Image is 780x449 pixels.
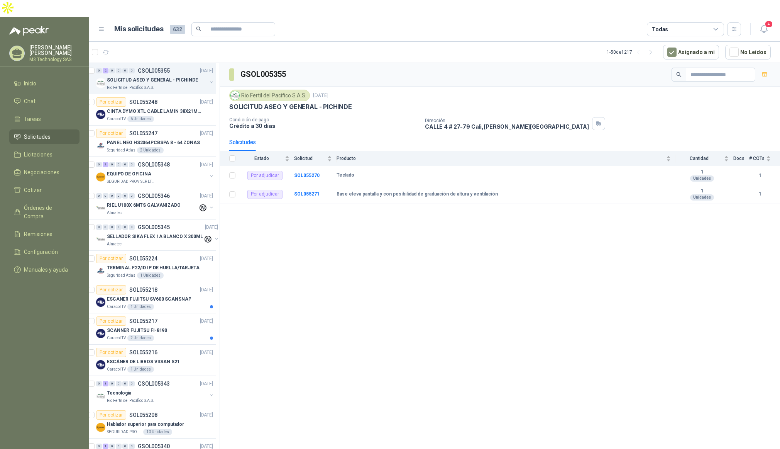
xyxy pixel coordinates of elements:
[116,193,122,199] div: 0
[96,379,215,404] a: 0 1 0 0 0 0 GSOL005343[DATE] Company LogoTecnologiaRio Fertil del Pacífico S.A.S.
[337,191,498,197] b: Base eleva pantalla y con posibilidad de graduación de altura y ventilación
[676,72,682,77] span: search
[96,348,126,357] div: Por cotizar
[200,380,213,388] p: [DATE]
[24,79,36,88] span: Inicio
[107,358,180,366] p: ESCÁNER DE LIBROS VIISAN S21
[96,329,105,338] img: Company Logo
[143,429,172,435] div: 10 Unidades
[29,45,80,56] p: [PERSON_NAME] [PERSON_NAME]
[138,193,170,199] p: GSOL005346
[129,256,157,261] p: SOL055224
[107,147,135,153] p: Seguridad Atlas
[138,224,170,230] p: GSOL005345
[107,139,200,146] p: PANEL NEO HS2064PCBSPA 8 - 64 ZONAS
[107,210,122,216] p: Almatec
[24,97,36,105] span: Chat
[103,68,108,73] div: 2
[749,190,771,198] b: 1
[107,398,154,404] p: Rio Fertil del Pacífico S.A.S.
[137,272,164,279] div: 1 Unidades
[107,389,131,397] p: Tecnologia
[690,175,714,182] div: Unidades
[107,335,126,341] p: Caracol TV
[109,381,115,386] div: 0
[200,349,213,356] p: [DATE]
[129,162,135,167] div: 0
[107,233,203,240] p: SELLADOR SIKA FLEX 1A BLANCO X 300ML
[96,444,102,449] div: 0
[122,68,128,73] div: 0
[9,112,80,126] a: Tareas
[96,423,105,432] img: Company Logo
[725,45,771,60] button: No Leídos
[24,168,59,177] span: Negociaciones
[337,156,665,161] span: Producto
[129,224,135,230] div: 0
[29,57,80,62] p: M3 Technology SAS
[107,272,135,279] p: Seguridad Atlas
[231,91,239,100] img: Company Logo
[9,183,80,197] a: Cotizar
[107,366,126,372] p: Caracol TV
[24,150,52,159] span: Licitaciones
[24,133,51,141] span: Solicitudes
[96,410,126,420] div: Por cotizar
[96,254,126,263] div: Por cotizar
[116,381,122,386] div: 0
[116,162,122,167] div: 0
[96,224,102,230] div: 0
[200,412,213,419] p: [DATE]
[200,286,213,294] p: [DATE]
[129,412,157,418] p: SOL055208
[24,230,52,238] span: Remisiones
[337,172,354,179] b: Teclado
[129,318,157,324] p: SOL055217
[652,25,668,34] div: Todas
[138,68,170,73] p: GSOL005355
[425,118,589,123] p: Dirección
[96,235,105,244] img: Company Logo
[9,165,80,180] a: Negociaciones
[294,156,326,161] span: Solicitud
[85,407,216,439] a: Por cotizarSOL055208[DATE] Company LogoHablador superior para computadorSEGURIDAD PROVISER LTDA10...
[247,171,283,180] div: Por adjudicar
[138,444,170,449] p: GSOL005340
[294,191,320,197] a: SOL055271
[85,251,216,282] a: Por cotizarSOL055224[DATE] Company LogoTERMINAL F22/ID IP DE HUELLA/TARJETASeguridad Atlas1 Unidades
[103,381,108,386] div: 1
[229,138,256,146] div: Solicitudes
[129,131,157,136] p: SOL055247
[103,224,108,230] div: 0
[107,429,142,435] p: SEGURIDAD PROVISER LTDA
[749,172,771,179] b: 1
[107,241,122,247] p: Almatec
[757,22,771,36] button: 4
[229,122,419,129] p: Crédito a 30 días
[107,327,167,334] p: SCANNER FUJITSU FI-8190
[122,162,128,167] div: 0
[107,108,203,115] p: CINTA DYMO XTL CABLE LAMIN 38X21MMBLANCO
[122,224,128,230] div: 0
[690,194,714,201] div: Unidades
[109,224,115,230] div: 0
[122,193,128,199] div: 0
[109,444,115,449] div: 0
[200,161,213,168] p: [DATE]
[96,204,105,213] img: Company Logo
[205,224,218,231] p: [DATE]
[24,265,68,274] span: Manuales y ayuda
[107,170,151,178] p: EQUIPO DE OFICINA
[107,304,126,310] p: Caracol TV
[96,97,126,107] div: Por cotizar
[200,130,213,137] p: [DATE]
[103,162,108,167] div: 3
[129,287,157,293] p: SOL055218
[127,366,154,372] div: 1 Unidades
[229,103,352,111] p: SOLICITUD ASEO Y GENERAL - PICHINDE
[96,68,102,73] div: 0
[240,68,287,80] h3: GSOL005355
[122,381,128,386] div: 0
[107,202,181,209] p: RIEL U100X 6MTS GALVANIZADO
